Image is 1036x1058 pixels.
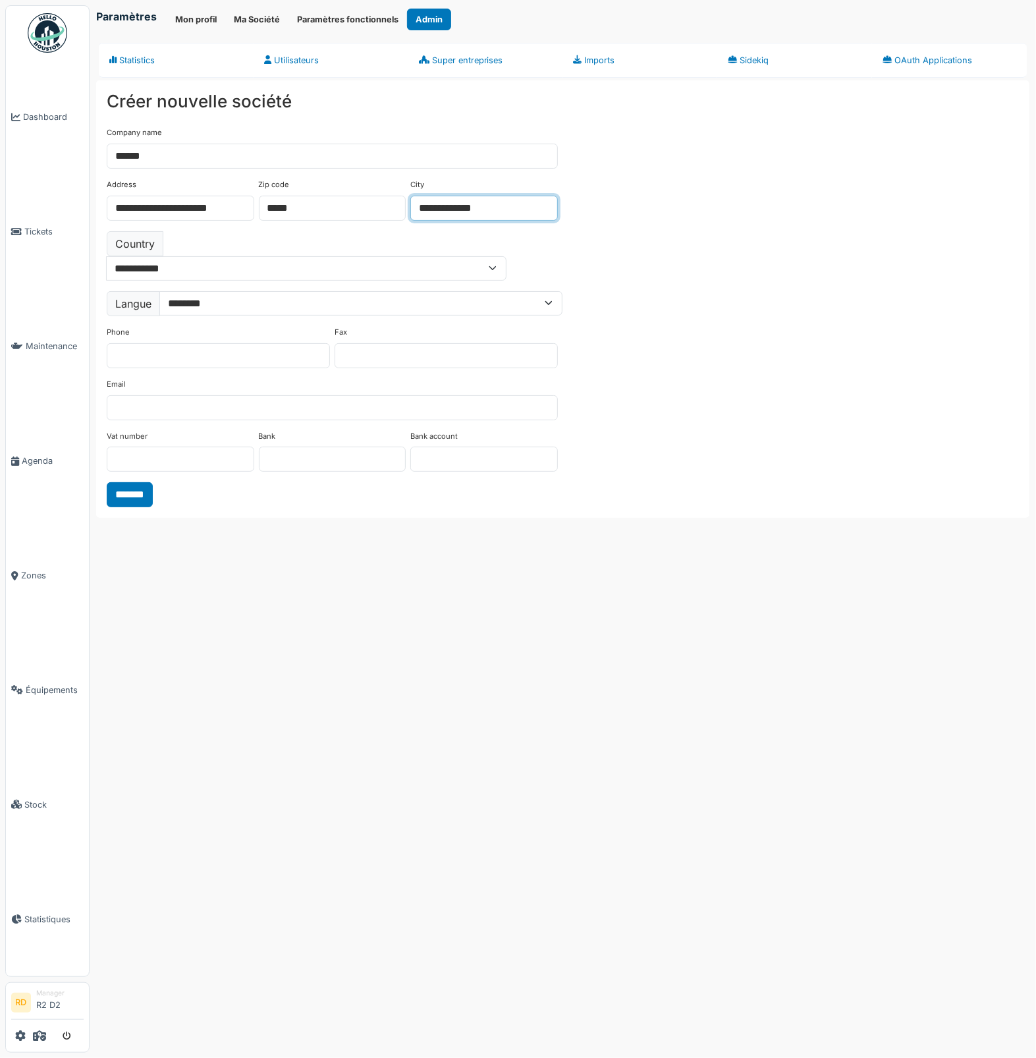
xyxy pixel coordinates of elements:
label: Langue [107,291,160,316]
div: Manager [36,988,84,998]
span: Équipements [26,684,84,696]
label: Company name [107,127,162,138]
a: Maintenance [6,289,89,404]
span: Maintenance [26,340,84,352]
button: Paramètres fonctionnels [288,9,407,30]
label: Fax [335,327,347,338]
label: Phone [107,327,130,338]
button: Admin [407,9,451,30]
button: Mon profil [167,9,225,30]
button: Ma Société [225,9,288,30]
li: RD [11,993,31,1013]
label: Address [107,179,136,190]
span: Statistiques [24,913,84,926]
a: Imports [562,43,717,78]
a: Tickets [6,175,89,289]
a: Utilisateurs [254,43,408,78]
span: Zones [21,569,84,582]
li: R2 D2 [36,988,84,1016]
label: Zip code [259,179,290,190]
span: Tickets [24,225,84,238]
a: RD ManagerR2 D2 [11,988,84,1020]
a: Zones [6,518,89,633]
a: Super entreprises [408,43,563,78]
span: Dashboard [23,111,84,123]
span: Agenda [22,455,84,467]
span: Stock [24,798,84,811]
a: Agenda [6,404,89,518]
label: City [410,179,424,190]
a: Statistics [99,43,254,78]
a: Dashboard [6,60,89,175]
label: Bank account [410,431,458,442]
h3: Créer nouvelle société [107,91,1019,111]
label: Country [107,231,163,256]
a: Sidekiq [717,43,872,78]
a: Stock [6,747,89,862]
a: Statistiques [6,862,89,976]
a: OAuth Applications [872,43,1027,78]
img: Badge_color-CXgf-gQk.svg [28,13,67,53]
a: Équipements [6,633,89,748]
label: Vat number [107,431,148,442]
label: Email [107,379,126,390]
label: Bank [259,431,276,442]
h6: Paramètres [96,11,157,23]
